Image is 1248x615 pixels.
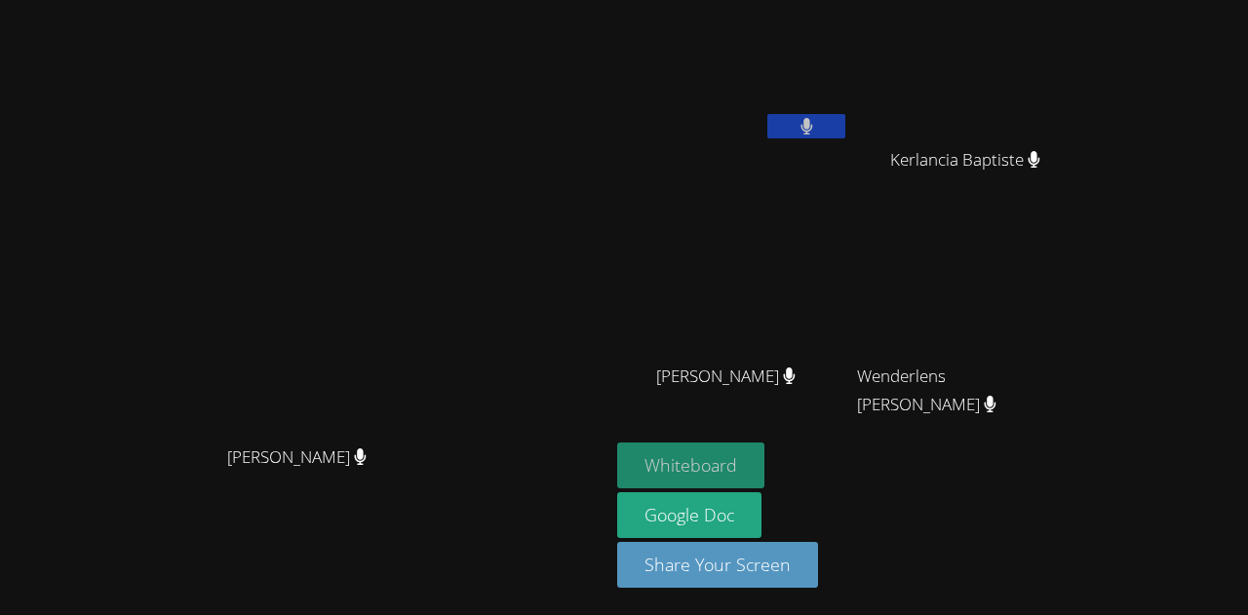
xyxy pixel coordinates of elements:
[656,363,796,391] span: [PERSON_NAME]
[227,443,367,472] span: [PERSON_NAME]
[617,442,764,488] button: Whiteboard
[617,542,818,588] button: Share Your Screen
[890,146,1040,174] span: Kerlancia Baptiste
[857,363,1073,419] span: Wenderlens [PERSON_NAME]
[617,492,761,538] a: Google Doc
